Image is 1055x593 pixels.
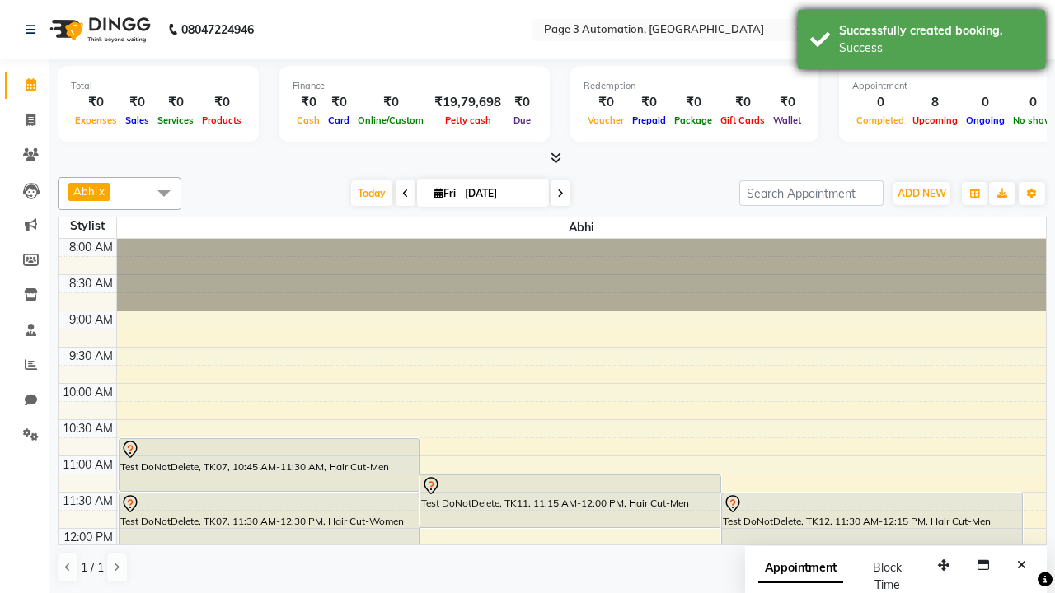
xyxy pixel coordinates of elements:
div: Finance [293,79,537,93]
span: Fri [430,187,460,199]
span: Voucher [584,114,628,126]
span: Products [198,114,246,126]
div: ₹19,79,698 [428,93,508,112]
div: ₹0 [324,93,354,112]
button: ADD NEW [893,182,950,205]
span: Gift Cards [716,114,769,126]
span: Online/Custom [354,114,428,126]
span: Appointment [758,553,843,583]
span: Due [509,114,535,126]
div: 12:00 PM [60,529,116,546]
div: 10:00 AM [59,384,116,401]
span: Abhi [117,217,1047,238]
span: Cash [293,114,324,126]
div: ₹0 [71,93,121,112]
span: Upcoming [908,114,962,126]
div: Redemption [584,79,805,93]
div: ₹0 [198,93,246,112]
div: Test DoNotDelete, TK07, 10:45 AM-11:30 AM, Hair Cut-Men [120,439,420,491]
div: ₹0 [716,93,769,112]
a: x [97,184,105,198]
div: 0 [962,93,1009,112]
div: ₹0 [628,93,670,112]
b: 08047224946 [181,7,254,53]
div: Test DoNotDelete, TK12, 11:30 AM-12:15 PM, Hair Cut-Men [722,493,1022,545]
div: Test DoNotDelete, TK11, 11:15 AM-12:00 PM, Hair Cut-Men [420,475,720,527]
span: Expenses [71,114,121,126]
div: ₹0 [508,93,537,112]
div: ₹0 [293,93,324,112]
div: ₹0 [153,93,198,112]
button: Close [1010,553,1034,578]
div: 8 [908,93,962,112]
div: Successfully created booking. [839,22,1033,40]
div: 11:00 AM [59,456,116,474]
div: 11:30 AM [59,493,116,510]
div: 8:30 AM [66,275,116,292]
span: Sales [121,114,153,126]
div: ₹0 [121,93,153,112]
div: Test DoNotDelete, TK07, 11:30 AM-12:30 PM, Hair Cut-Women [120,493,420,563]
div: ₹0 [354,93,428,112]
input: Search Appointment [739,180,884,206]
div: Success [839,40,1033,57]
span: Completed [852,114,908,126]
input: 2025-10-03 [460,181,542,206]
span: Ongoing [962,114,1009,126]
span: Abhi [73,184,97,198]
span: Petty cash [441,114,495,126]
div: ₹0 [584,93,628,112]
span: Block Time [873,560,902,592]
img: logo [42,7,155,53]
div: Total [71,79,246,93]
span: ADD NEW [898,187,946,199]
div: 0 [852,93,908,112]
div: 9:30 AM [66,348,116,365]
div: 10:30 AM [59,420,116,437]
span: Prepaid [628,114,670,126]
div: ₹0 [670,93,716,112]
span: Wallet [769,114,805,126]
div: ₹0 [769,93,805,112]
div: Stylist [59,217,116,235]
span: Today [351,180,392,206]
span: 1 / 1 [81,559,104,577]
div: 8:00 AM [66,239,116,256]
div: 9:00 AM [66,311,116,329]
span: Services [153,114,198,126]
span: Card [324,114,354,126]
span: Package [670,114,716,126]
